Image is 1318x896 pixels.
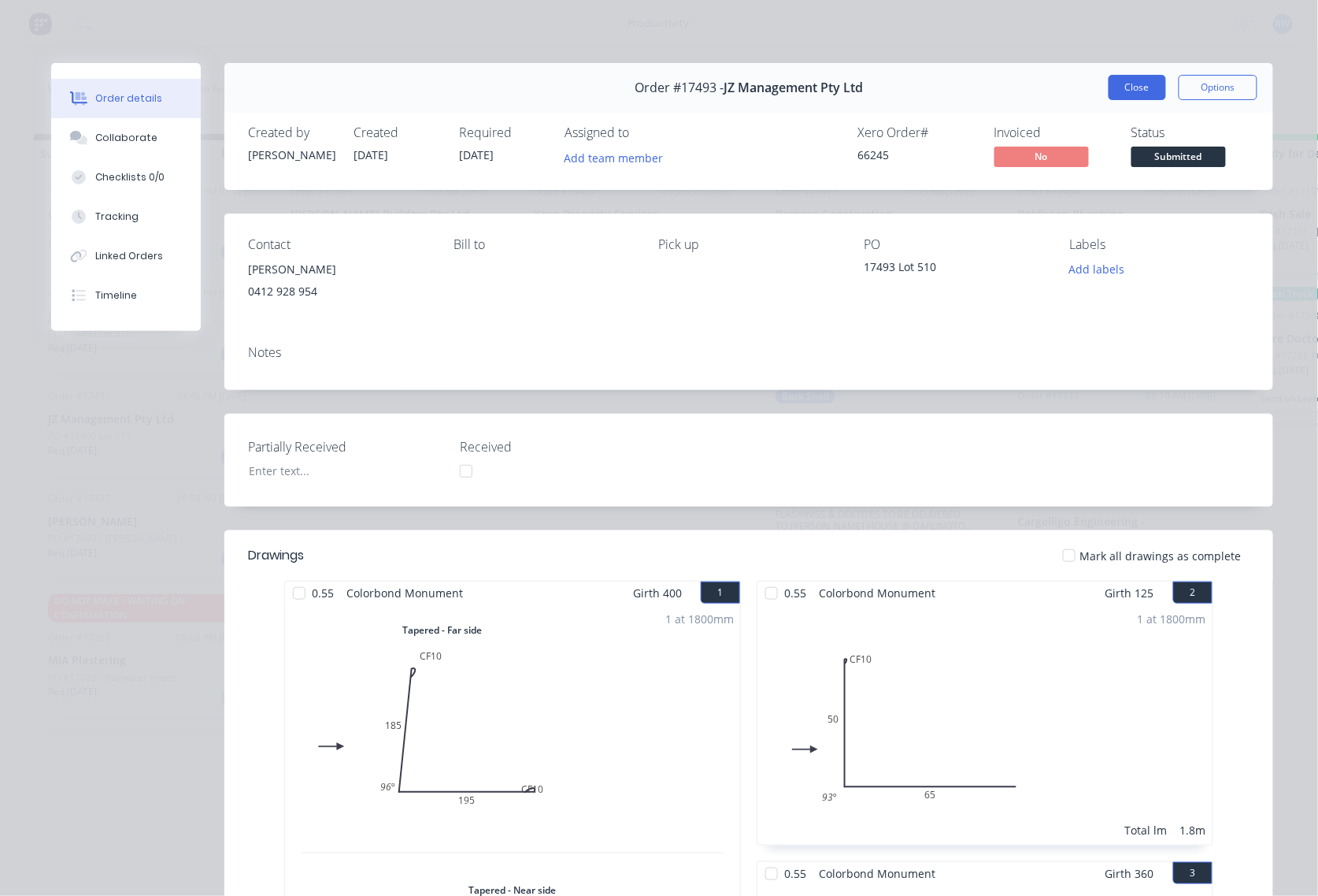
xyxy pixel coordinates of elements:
[95,288,137,303] div: Timeline
[95,249,163,263] div: Linked Orders
[1138,611,1206,627] div: 1 at 1800mm
[305,582,340,604] span: 0.55
[248,437,445,456] label: Partially Received
[701,582,740,604] button: 1
[994,125,1113,140] div: Invoiced
[248,258,428,309] div: [PERSON_NAME]0412 928 954
[1131,147,1226,170] button: Submitted
[778,862,813,885] span: 0.55
[864,258,1044,281] div: 17493 Lot 510
[51,158,201,197] button: Checklists 0/0
[248,281,428,303] div: 0412 928 954
[724,80,863,95] span: JZ Management Pty Ltd
[460,437,657,456] label: Received
[994,147,1089,166] span: No
[1173,862,1212,884] button: 3
[1080,548,1242,564] span: Mark all drawings as complete
[340,582,469,604] span: Colorbond Monument
[248,237,428,252] div: Contact
[857,147,976,163] div: 66245
[51,276,201,315] button: Timeline
[1105,862,1154,885] span: Girth 360
[95,131,157,145] div: Collaborate
[248,258,428,281] div: [PERSON_NAME]
[633,582,682,604] span: Girth 400
[659,237,839,252] div: Pick up
[864,237,1044,252] div: PO
[95,170,165,184] div: Checklists 0/0
[454,237,634,252] div: Bill to
[354,125,440,140] div: Created
[459,125,546,140] div: Required
[1069,237,1250,252] div: Labels
[95,210,139,224] div: Tracking
[248,125,335,140] div: Created by
[51,79,201,118] button: Order details
[1180,822,1206,838] div: 1.8m
[813,862,942,885] span: Colorbond Monument
[459,147,494,162] span: [DATE]
[857,125,976,140] div: Xero Order #
[51,197,201,236] button: Tracking
[248,345,1250,360] div: Notes
[1061,258,1133,280] button: Add labels
[565,147,672,168] button: Add team member
[813,582,942,604] span: Colorbond Monument
[556,147,672,168] button: Add team member
[51,118,201,158] button: Collaborate
[1131,147,1226,166] span: Submitted
[757,604,1212,845] div: 0CF10506593º1 at 1800mmTotal lm1.8m
[565,125,722,140] div: Assigned to
[665,611,734,627] div: 1 at 1800mm
[248,546,304,565] div: Drawings
[1109,75,1166,100] button: Close
[1179,75,1257,100] button: Options
[51,236,201,276] button: Linked Orders
[354,147,388,162] span: [DATE]
[1105,582,1154,604] span: Girth 125
[1173,582,1212,604] button: 2
[778,582,813,604] span: 0.55
[1125,822,1168,838] div: Total lm
[635,80,724,95] span: Order #17493 -
[1131,125,1250,140] div: Status
[95,91,162,106] div: Order details
[248,147,335,163] div: [PERSON_NAME]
